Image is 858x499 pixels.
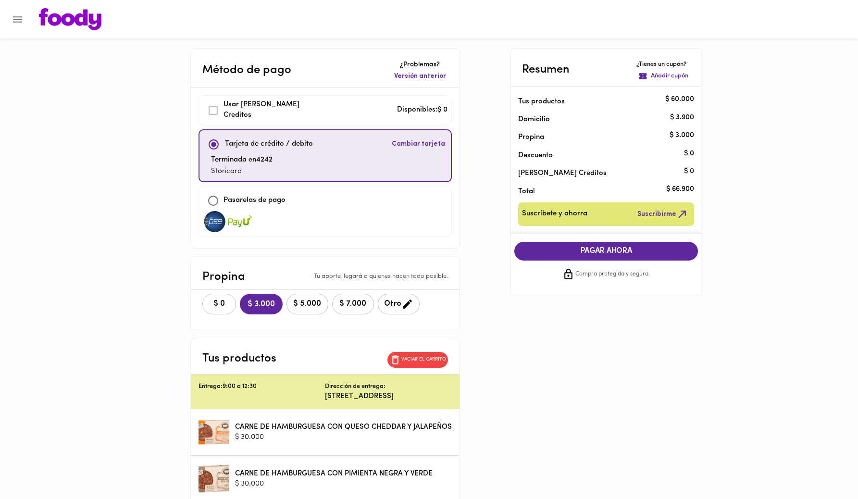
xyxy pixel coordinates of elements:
p: $ 30.000 [235,432,452,442]
button: Vaciar el carrito [387,352,448,368]
div: CARNE DE HAMBURGUESA CON PIMIENTA NEGRA Y VERDE [199,463,229,494]
span: $ 3.000 [248,300,275,309]
button: $ 5.000 [286,294,328,314]
span: Cambiar tarjeta [392,139,445,149]
span: $ 7.000 [338,299,368,309]
p: $ 0 [684,166,694,176]
p: Dirección de entrega: [325,382,385,391]
p: Tarjeta de crédito / debito [225,139,313,150]
span: $ 5.000 [293,299,322,309]
p: Vaciar el carrito [401,356,446,363]
p: Pasarelas de pago [224,195,286,206]
p: [STREET_ADDRESS] [325,391,452,401]
p: Total [518,187,679,197]
button: Versión anterior [392,70,448,83]
p: Storicard [211,166,273,177]
span: Suscríbete y ahorra [522,208,587,220]
p: Tus productos [518,97,679,107]
button: $ 3.000 [240,294,283,314]
p: Añadir cupón [651,72,688,81]
button: Otro [378,294,420,314]
img: logo.png [39,8,101,30]
button: Cambiar tarjeta [390,134,447,155]
p: [PERSON_NAME] Creditos [518,168,679,178]
span: $ 0 [209,299,230,309]
p: CARNE DE HAMBURGUESA CON QUESO CHEDDAR Y JALAPEÑOS [235,422,452,432]
p: Disponibles: $ 0 [397,105,448,116]
p: $ 66.900 [666,185,694,195]
p: Entrega: 9:00 a 12:30 [199,382,325,391]
p: $ 60.000 [665,95,694,105]
button: $ 0 [202,294,236,314]
p: ¿Problemas? [392,60,448,70]
p: $ 3.000 [670,130,694,140]
span: PAGAR AHORA [524,247,688,256]
p: Resumen [522,61,570,78]
iframe: Messagebird Livechat Widget [802,443,848,489]
p: Usar [PERSON_NAME] Creditos [224,100,301,121]
div: CARNE DE HAMBURGUESA CON QUESO CHEDDAR Y JALAPEÑOS [199,417,229,448]
span: Versión anterior [394,72,446,81]
button: Suscribirme [635,206,690,222]
button: PAGAR AHORA [514,242,698,261]
p: Terminada en 4242 [211,155,273,166]
p: CARNE DE HAMBURGUESA CON PIMIENTA NEGRA Y VERDE [235,469,433,479]
img: visa [203,211,227,232]
p: Propina [518,132,679,142]
p: Descuento [518,150,553,161]
button: Menu [6,8,29,31]
p: $ 3.900 [670,112,694,123]
span: Otro [384,298,413,310]
span: Suscribirme [637,208,688,220]
p: Domicilio [518,114,550,125]
p: $ 0 [684,149,694,159]
p: Tus productos [202,350,276,367]
p: Método de pago [202,62,291,79]
button: Añadir cupón [636,70,690,83]
img: visa [228,211,252,232]
span: Compra protegida y segura. [575,270,650,279]
p: $ 30.000 [235,479,433,489]
p: Tu aporte llegará a quienes hacen todo posible. [314,272,448,281]
p: Propina [202,268,245,286]
button: $ 7.000 [332,294,374,314]
p: ¿Tienes un cupón? [636,60,690,69]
